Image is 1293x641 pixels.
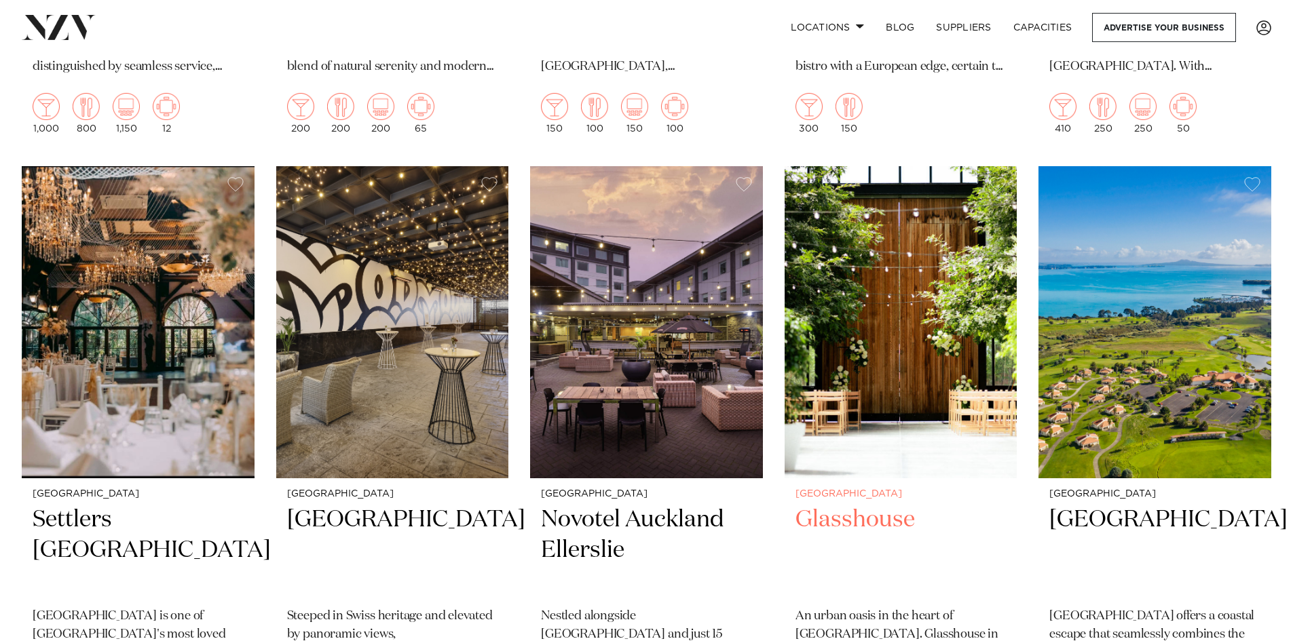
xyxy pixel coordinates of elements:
img: dining.png [73,93,100,120]
div: 100 [581,93,608,134]
div: 250 [1089,93,1117,134]
h2: Settlers [GEOGRAPHIC_DATA] [33,505,244,596]
small: [GEOGRAPHIC_DATA] [1049,489,1260,499]
img: cocktail.png [1049,93,1076,120]
img: theatre.png [621,93,648,120]
img: theatre.png [367,93,394,120]
h2: [GEOGRAPHIC_DATA] [287,505,498,596]
img: theatre.png [113,93,140,120]
a: SUPPLIERS [925,13,1002,42]
div: 200 [327,93,354,134]
div: 300 [795,93,823,134]
div: 200 [367,93,394,134]
img: meeting.png [407,93,434,120]
div: 100 [661,93,688,134]
small: [GEOGRAPHIC_DATA] [287,489,498,499]
div: 12 [153,93,180,134]
small: [GEOGRAPHIC_DATA] [541,489,752,499]
div: 1,000 [33,93,60,134]
div: 410 [1049,93,1076,134]
div: 800 [73,93,100,134]
div: 150 [836,93,863,134]
h2: [GEOGRAPHIC_DATA] [1049,505,1260,596]
h2: Glasshouse [795,505,1007,596]
img: dining.png [1089,93,1117,120]
small: [GEOGRAPHIC_DATA] [795,489,1007,499]
img: theatre.png [1129,93,1157,120]
div: 65 [407,93,434,134]
div: 1,150 [113,93,140,134]
div: 200 [287,93,314,134]
img: nzv-logo.png [22,15,96,39]
a: Advertise your business [1092,13,1236,42]
small: [GEOGRAPHIC_DATA] [33,489,244,499]
img: cocktail.png [33,93,60,120]
img: dining.png [327,93,354,120]
img: meeting.png [153,93,180,120]
img: cocktail.png [287,93,314,120]
img: meeting.png [661,93,688,120]
img: meeting.png [1169,93,1197,120]
a: Capacities [1002,13,1083,42]
div: 150 [541,93,568,134]
a: BLOG [875,13,925,42]
div: 250 [1129,93,1157,134]
div: 150 [621,93,648,134]
div: 50 [1169,93,1197,134]
img: cocktail.png [541,93,568,120]
img: cocktail.png [795,93,823,120]
h2: Novotel Auckland Ellerslie [541,505,752,596]
a: Locations [780,13,875,42]
img: dining.png [581,93,608,120]
img: dining.png [836,93,863,120]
